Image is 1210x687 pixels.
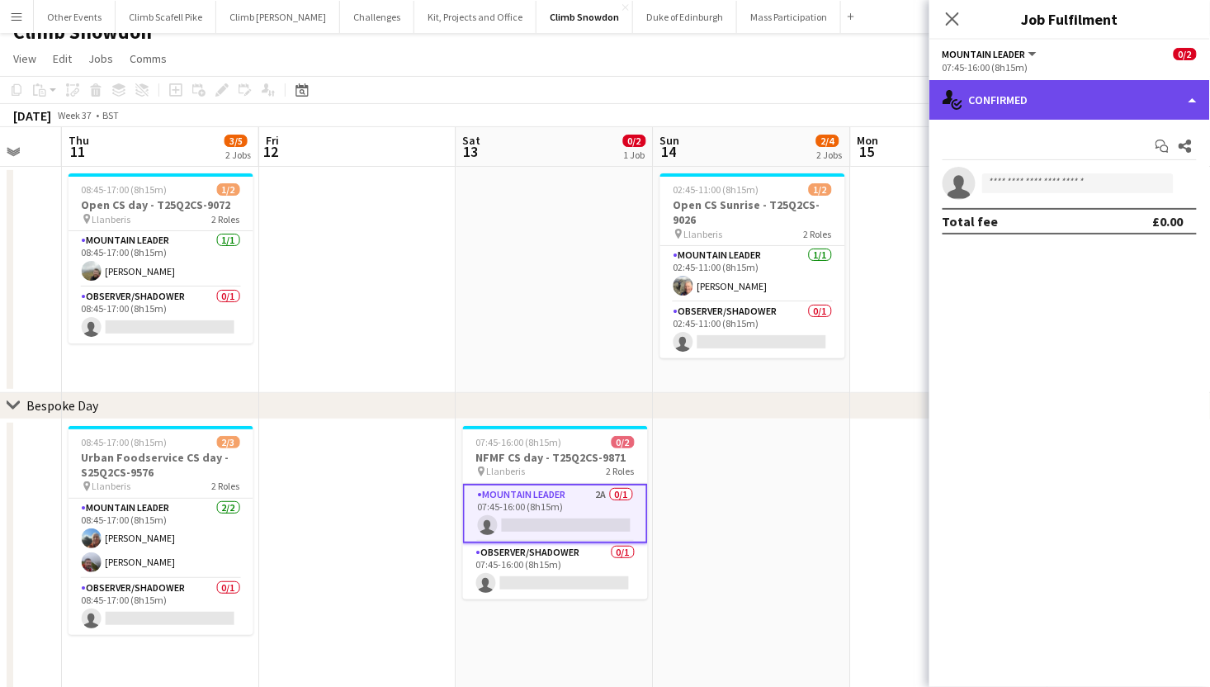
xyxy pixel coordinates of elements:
[69,499,253,579] app-card-role: Mountain Leader2/208:45-17:00 (8h15m)[PERSON_NAME][PERSON_NAME]
[660,133,680,148] span: Sun
[674,183,759,196] span: 02:45-11:00 (8h15m)
[461,142,481,161] span: 13
[340,1,414,33] button: Challenges
[69,287,253,343] app-card-role: Observer/Shadower0/108:45-17:00 (8h15m)
[212,213,240,225] span: 2 Roles
[660,246,845,302] app-card-role: Mountain Leader1/102:45-11:00 (8h15m)[PERSON_NAME]
[69,450,253,480] h3: Urban Foodservice CS day - S25Q2CS-9576
[26,397,98,414] div: Bespoke Day
[7,48,43,69] a: View
[624,149,645,161] div: 1 Job
[487,465,526,477] span: Llanberis
[266,133,279,148] span: Fri
[66,142,89,161] span: 11
[13,107,51,124] div: [DATE]
[69,579,253,635] app-card-role: Observer/Shadower0/108:45-17:00 (8h15m)
[217,436,240,448] span: 2/3
[816,135,839,147] span: 2/4
[660,197,845,227] h3: Open CS Sunrise - T25Q2CS-9026
[69,173,253,343] app-job-card: 08:45-17:00 (8h15m)1/2Open CS day - T25Q2CS-9072 Llanberis2 RolesMountain Leader1/108:45-17:00 (8...
[463,426,648,599] app-job-card: 07:45-16:00 (8h15m)0/2NFMF CS day - T25Q2CS-9871 Llanberis2 RolesMountain Leader2A0/107:45-16:00 ...
[858,133,879,148] span: Mon
[1174,48,1197,60] span: 0/2
[130,51,167,66] span: Comms
[414,1,536,33] button: Kit, Projects and Office
[82,48,120,69] a: Jobs
[92,213,131,225] span: Llanberis
[54,109,96,121] span: Week 37
[225,135,248,147] span: 3/5
[929,80,1210,120] div: Confirmed
[855,142,879,161] span: 15
[69,133,89,148] span: Thu
[1153,213,1184,230] div: £0.00
[463,450,648,465] h3: NFMF CS day - T25Q2CS-9871
[660,173,845,358] app-job-card: 02:45-11:00 (8h15m)1/2Open CS Sunrise - T25Q2CS-9026 Llanberis2 RolesMountain Leader1/102:45-11:0...
[623,135,646,147] span: 0/2
[34,1,116,33] button: Other Events
[82,183,168,196] span: 08:45-17:00 (8h15m)
[804,228,832,240] span: 2 Roles
[536,1,633,33] button: Climb Snowdon
[943,48,1039,60] button: Mountain Leader
[809,183,832,196] span: 1/2
[463,543,648,599] app-card-role: Observer/Shadower0/107:45-16:00 (8h15m)
[13,51,36,66] span: View
[123,48,173,69] a: Comms
[658,142,680,161] span: 14
[92,480,131,492] span: Llanberis
[463,484,648,543] app-card-role: Mountain Leader2A0/107:45-16:00 (8h15m)
[943,61,1197,73] div: 07:45-16:00 (8h15m)
[116,1,216,33] button: Climb Scafell Pike
[943,48,1026,60] span: Mountain Leader
[69,426,253,635] app-job-card: 08:45-17:00 (8h15m)2/3Urban Foodservice CS day - S25Q2CS-9576 Llanberis2 RolesMountain Leader2/20...
[53,51,72,66] span: Edit
[660,302,845,358] app-card-role: Observer/Shadower0/102:45-11:00 (8h15m)
[817,149,843,161] div: 2 Jobs
[737,1,841,33] button: Mass Participation
[263,142,279,161] span: 12
[69,231,253,287] app-card-role: Mountain Leader1/108:45-17:00 (8h15m)[PERSON_NAME]
[684,228,723,240] span: Llanberis
[217,183,240,196] span: 1/2
[212,480,240,492] span: 2 Roles
[46,48,78,69] a: Edit
[929,8,1210,30] h3: Job Fulfilment
[943,213,999,230] div: Total fee
[69,197,253,212] h3: Open CS day - T25Q2CS-9072
[476,436,562,448] span: 07:45-16:00 (8h15m)
[216,1,340,33] button: Climb [PERSON_NAME]
[82,436,168,448] span: 08:45-17:00 (8h15m)
[612,436,635,448] span: 0/2
[633,1,737,33] button: Duke of Edinburgh
[225,149,251,161] div: 2 Jobs
[102,109,119,121] div: BST
[88,51,113,66] span: Jobs
[463,133,481,148] span: Sat
[607,465,635,477] span: 2 Roles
